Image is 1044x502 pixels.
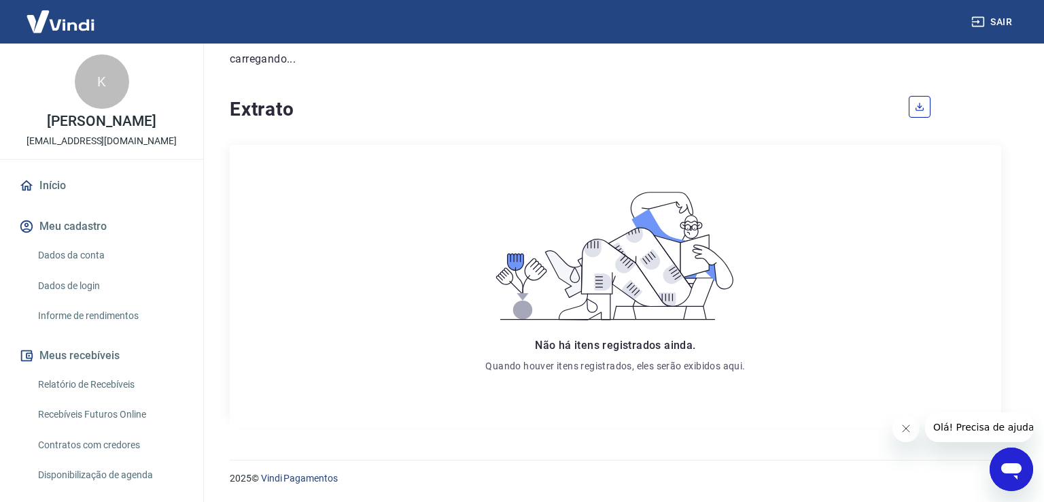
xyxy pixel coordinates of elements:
p: [EMAIL_ADDRESS][DOMAIN_NAME] [27,134,177,148]
a: Disponibilização de agenda [33,461,187,489]
a: Informe de rendimentos [33,302,187,330]
button: Meu cadastro [16,212,187,241]
a: Dados de login [33,272,187,300]
h4: Extrato [230,96,892,123]
span: Olá! Precisa de ajuda? [8,10,114,20]
p: [PERSON_NAME] [47,114,156,129]
iframe: Mensagem da empresa [925,412,1033,442]
a: Contratos com credores [33,431,187,459]
a: Vindi Pagamentos [261,473,338,484]
span: Não há itens registrados ainda. [535,339,695,352]
a: Início [16,171,187,201]
a: Relatório de Recebíveis [33,371,187,399]
iframe: Botão para abrir a janela de mensagens [990,448,1033,491]
a: Dados da conta [33,241,187,269]
p: carregando... [230,51,1001,67]
div: K [75,54,129,109]
a: Recebíveis Futuros Online [33,401,187,429]
p: 2025 © [230,471,1001,486]
button: Meus recebíveis [16,341,187,371]
img: Vindi [16,1,105,42]
iframe: Fechar mensagem [892,415,920,442]
button: Sair [969,10,1017,35]
p: Quando houver itens registrados, eles serão exibidos aqui. [485,359,745,373]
